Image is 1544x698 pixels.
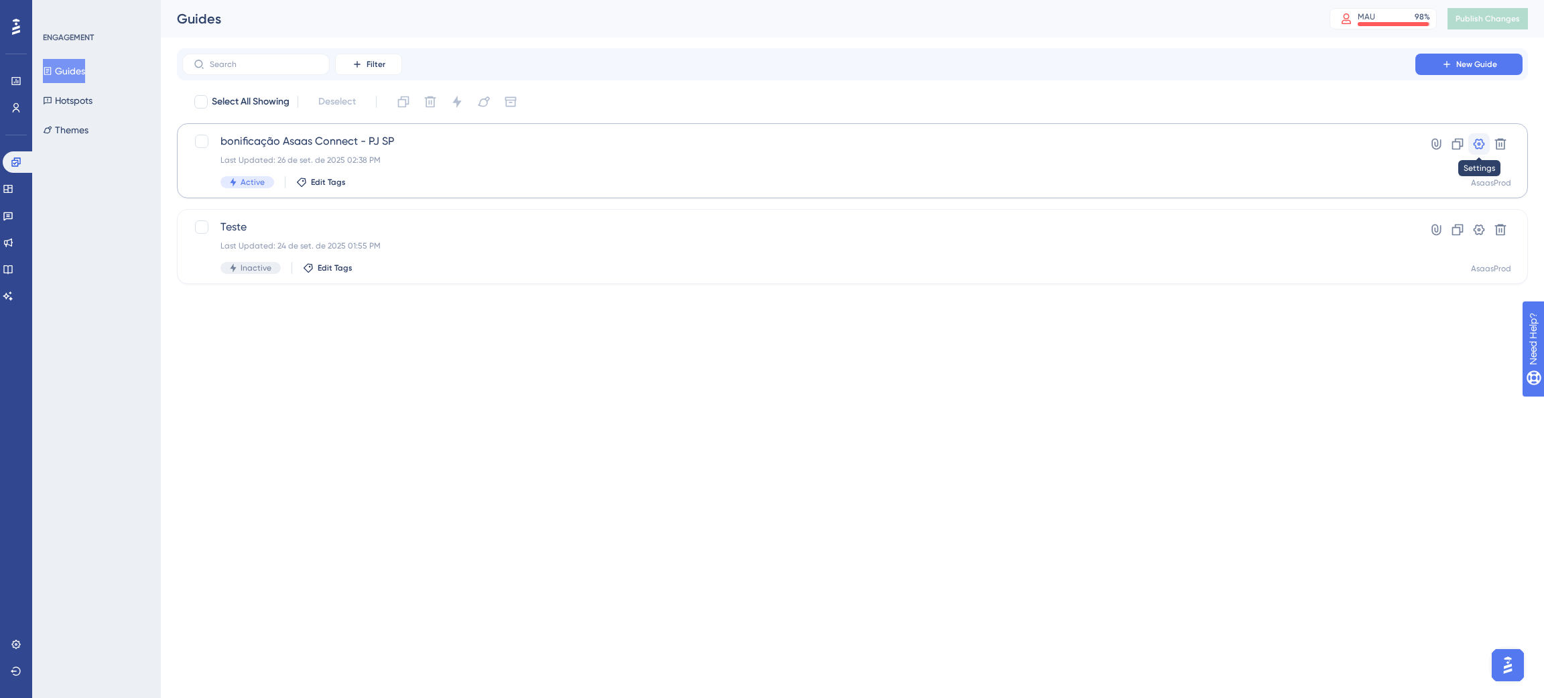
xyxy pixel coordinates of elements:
div: AsaasProd [1471,263,1511,274]
button: Deselect [306,90,368,114]
button: Themes [43,118,88,142]
span: bonificação Asaas Connect - PJ SP [220,133,1377,149]
button: Hotspots [43,88,92,113]
div: AsaasProd [1471,178,1511,188]
input: Search [210,60,318,69]
button: Guides [43,59,85,83]
div: Last Updated: 24 de set. de 2025 01:55 PM [220,240,1377,251]
span: Edit Tags [311,177,346,188]
span: Inactive [241,263,271,273]
div: Guides [177,9,1296,28]
div: 98 % [1415,11,1430,22]
div: ENGAGEMENT [43,32,94,43]
span: Teste [220,219,1377,235]
span: Deselect [318,94,356,110]
span: Filter [367,59,385,70]
span: Publish Changes [1456,13,1520,24]
div: MAU [1358,11,1375,22]
iframe: UserGuiding AI Assistant Launcher [1488,645,1528,685]
span: Edit Tags [318,263,352,273]
span: Need Help? [31,3,84,19]
span: New Guide [1456,59,1497,70]
button: New Guide [1415,54,1523,75]
div: Last Updated: 26 de set. de 2025 02:38 PM [220,155,1377,165]
button: Edit Tags [303,263,352,273]
span: Active [241,177,265,188]
span: Select All Showing [212,94,289,110]
button: Edit Tags [296,177,346,188]
button: Filter [335,54,402,75]
button: Publish Changes [1447,8,1528,29]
